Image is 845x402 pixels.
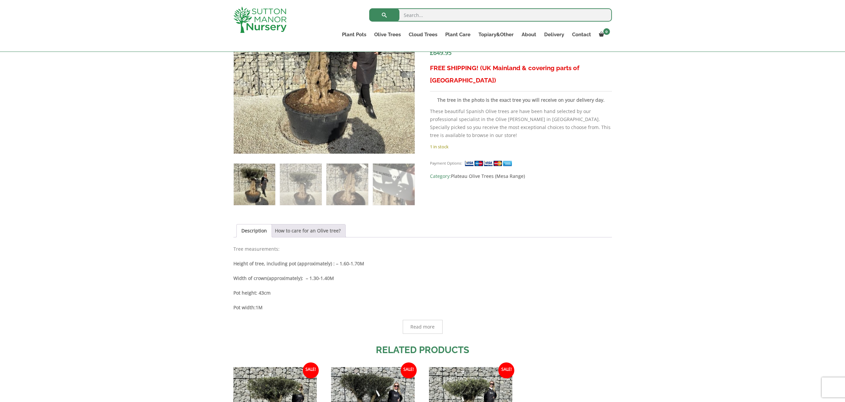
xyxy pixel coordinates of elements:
a: Topiary&Other [474,30,518,39]
a: Plant Pots [338,30,370,39]
span: Sale! [498,362,514,378]
img: Gnarled Plateau Olive Tree XL J417 - Image 4 [373,164,414,205]
p: These beautiful Spanish Olive trees are have been hand selected by our professional specialist in... [430,107,612,139]
a: Delivery [540,30,568,39]
span: 0 [603,28,610,35]
b: Height of tree, including pot (approximately) : – 1.60-1.70M [233,260,364,267]
strong: Pot height: 43cm [233,290,271,296]
p: Tree measurements: [233,245,612,253]
small: Payment Options: [430,161,462,166]
p: 1 in stock [430,143,612,151]
a: Plateau Olive Trees (Mesa Range) [451,173,525,179]
span: £ [430,49,433,57]
span: Category: [430,172,612,180]
a: Contact [568,30,595,39]
strong: Width of crown : – 1.30-1.40M [233,275,334,281]
img: logo [233,7,287,33]
h2: Related products [233,343,612,357]
img: Gnarled Plateau Olive Tree XL J417 - Image 3 [326,164,368,205]
strong: The tree in the photo is the exact tree you will receive on your delivery day. [437,97,605,103]
img: payment supported [465,160,514,167]
a: 0 [595,30,612,39]
bdi: 649.95 [430,49,452,57]
a: Description [241,224,267,237]
input: Search... [369,8,612,22]
span: Read more [410,325,435,329]
a: Cloud Trees [405,30,441,39]
span: Sale! [303,362,319,378]
img: Gnarled Plateau Olive Tree XL J417 [234,164,275,205]
b: (approximately) [267,275,302,281]
strong: Pot width:1M [233,304,263,311]
h3: FREE SHIPPING! (UK Mainland & covering parts of [GEOGRAPHIC_DATA]) [430,62,612,86]
a: How to care for an Olive tree? [275,224,341,237]
a: Olive Trees [370,30,405,39]
a: About [518,30,540,39]
img: Gnarled Plateau Olive Tree XL J417 - Image 2 [280,164,321,205]
a: Plant Care [441,30,474,39]
span: Sale! [401,362,417,378]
